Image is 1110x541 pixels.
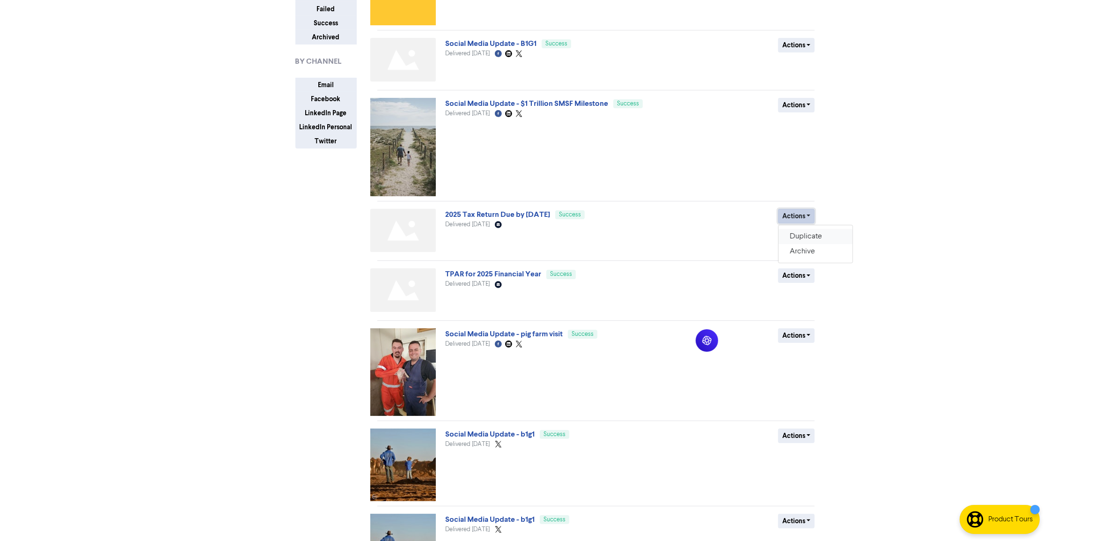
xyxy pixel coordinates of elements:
a: Social Media Update - $1 Trillion SMSF Milestone [445,99,608,108]
a: 2025 Tax Return Due by [DATE] [445,210,550,219]
img: Not found [370,38,436,82]
a: Social Media Update - B1G1 [445,39,537,48]
a: Social Media Update - b1g1 [445,515,535,524]
button: Actions [778,268,815,283]
button: Duplicate [779,229,853,244]
a: TPAR for 2025 Financial Year [445,269,541,279]
img: image_1753685688197.jpg [370,328,436,416]
span: Delivered [DATE] [445,441,490,447]
iframe: Chat Widget [1063,496,1110,541]
button: Facebook [295,92,357,106]
span: Success [559,212,581,218]
img: image_1756447355753.jpg [370,98,436,196]
button: LinkedIn Personal [295,120,357,134]
button: Actions [778,98,815,112]
span: Success [545,41,567,47]
img: Not found [370,209,436,252]
img: image_1753682205505.jpg [370,429,436,501]
span: Delivered [DATE] [445,281,490,287]
button: Failed [295,2,357,16]
a: Social Media Update - b1g1 [445,430,535,439]
span: Success [617,101,639,107]
button: Actions [778,328,815,343]
span: Delivered [DATE] [445,526,490,533]
span: Delivered [DATE] [445,341,490,347]
button: Twitter [295,134,357,148]
img: Not found [370,268,436,312]
span: Success [544,517,566,523]
span: Success [544,431,566,437]
button: LinkedIn Page [295,106,357,120]
button: Actions [778,38,815,52]
button: Email [295,78,357,92]
span: Delivered [DATE] [445,51,490,57]
span: Success [550,271,572,277]
button: Actions [778,429,815,443]
button: Archived [295,30,357,44]
a: Social Media Update - pig farm visit [445,329,563,339]
button: Archive [779,244,853,259]
span: BY CHANNEL [295,56,342,67]
button: Success [295,16,357,30]
span: Success [572,331,594,337]
span: Delivered [DATE] [445,111,490,117]
button: Actions [778,514,815,528]
button: Actions [778,209,815,223]
span: Delivered [DATE] [445,222,490,228]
